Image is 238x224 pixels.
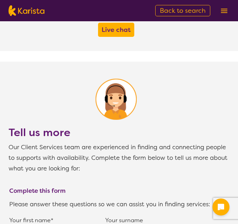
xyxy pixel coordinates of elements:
p: Our Client Services team are experienced in finding and connecting people to supports with availa... [9,142,229,174]
b: Live chat [102,26,131,34]
b: Complete this form [9,187,66,195]
p: Please answer these questions so we can assist you in finding services: [9,199,221,209]
img: Karista Client Service [96,79,137,120]
img: Karista logo [9,5,44,16]
a: Back to search [155,5,210,16]
img: menu [221,9,227,13]
h2: Tell us more [9,126,229,139]
span: Back to search [160,6,206,15]
a: Live chat [100,24,132,35]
